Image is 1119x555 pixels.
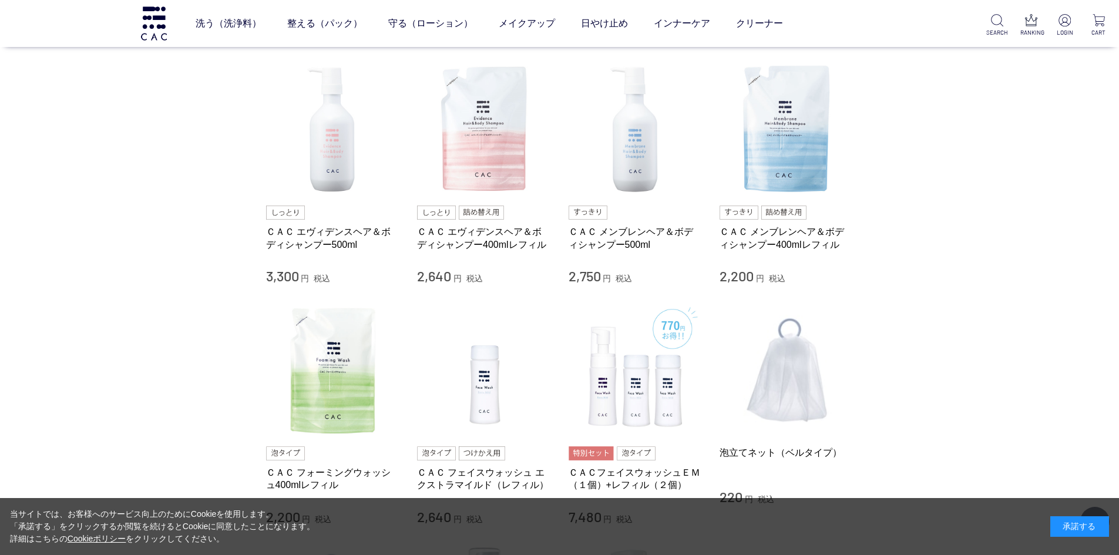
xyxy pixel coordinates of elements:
[654,7,710,40] a: インナーケア
[459,446,505,460] img: つけかえ用
[720,303,853,437] img: 泡立てネット（ベルタイプ）
[314,274,330,283] span: 税込
[569,226,703,251] a: ＣＡＣ メンブレンヘア＆ボディシャンプー500ml
[417,267,451,284] span: 2,640
[569,466,703,492] a: ＣＡＣフェイスウォッシュＥＭ（１個）+レフィル（２個）
[569,206,607,220] img: すっきり
[417,63,551,197] img: ＣＡＣ エヴィデンスヘア＆ボディシャンプー400mlレフィル
[617,446,656,460] img: 泡タイプ
[499,7,555,40] a: メイクアップ
[196,7,261,40] a: 洗う（洗浄料）
[266,206,305,220] img: しっとり
[756,274,764,283] span: 円
[986,28,1008,37] p: SEARCH
[453,274,462,283] span: 円
[1088,14,1110,37] a: CART
[720,488,742,505] span: 220
[266,226,400,251] a: ＣＡＣ エヴィデンスヘア＆ボディシャンプー500ml
[720,63,853,197] img: ＣＡＣ メンブレンヘア＆ボディシャンプー400mlレフィル
[287,7,362,40] a: 整える（パック）
[466,274,483,283] span: 税込
[266,303,400,437] img: ＣＡＣ フォーミングウォッシュ400mlレフィル
[301,274,309,283] span: 円
[1020,14,1042,37] a: RANKING
[569,63,703,197] img: ＣＡＣ メンブレンヘア＆ボディシャンプー500ml
[581,7,628,40] a: 日やけ止め
[1050,516,1109,537] div: 承諾する
[745,495,753,504] span: 円
[761,206,807,220] img: 詰め替え用
[1088,28,1110,37] p: CART
[569,303,703,437] img: ＣＡＣフェイスウォッシュＥＭ（１個）+レフィル（２個）
[417,303,551,437] img: ＣＡＣ フェイスウォッシュ エクストラマイルド（レフィル）
[1020,28,1042,37] p: RANKING
[736,7,783,40] a: クリーナー
[417,446,456,460] img: 泡タイプ
[417,206,456,220] img: しっとり
[68,534,126,543] a: Cookieポリシー
[720,226,853,251] a: ＣＡＣ メンブレンヘア＆ボディシャンプー400mlレフィル
[266,267,299,284] span: 3,300
[616,274,632,283] span: 税込
[266,446,305,460] img: 泡タイプ
[569,446,614,460] img: 特別セット
[417,226,551,251] a: ＣＡＣ エヴィデンスヘア＆ボディシャンプー400mlレフィル
[266,466,400,492] a: ＣＡＣ フォーミングウォッシュ400mlレフィル
[388,7,473,40] a: 守る（ローション）
[417,466,551,492] a: ＣＡＣ フェイスウォッシュ エクストラマイルド（レフィル）
[10,508,315,545] div: 当サイトでは、お客様へのサービス向上のためにCookieを使用します。 「承諾する」をクリックするか閲覧を続けるとCookieに同意したことになります。 詳細はこちらの をクリックしてください。
[569,267,601,284] span: 2,750
[720,267,754,284] span: 2,200
[139,6,169,40] img: logo
[720,446,853,459] a: 泡立てネット（ベルタイプ）
[1054,28,1076,37] p: LOGIN
[459,206,504,220] img: 詰め替え用
[720,206,758,220] img: すっきり
[603,274,611,283] span: 円
[986,14,1008,37] a: SEARCH
[266,63,400,197] img: ＣＡＣ エヴィデンスヘア＆ボディシャンプー500ml
[1054,14,1076,37] a: LOGIN
[758,495,774,504] span: 税込
[769,274,785,283] span: 税込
